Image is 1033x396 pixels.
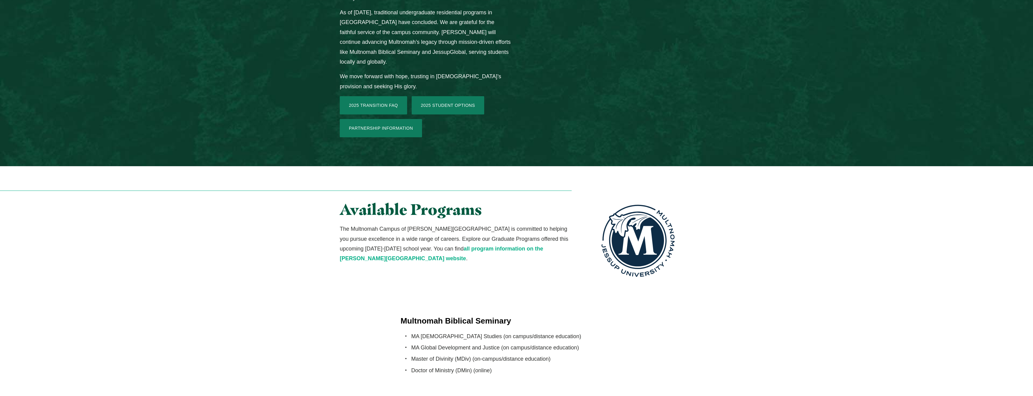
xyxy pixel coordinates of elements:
li: Master of Divinity (MDiv) (on-campus/distance education) [411,354,633,364]
h2: Available Programs [340,201,572,218]
p: As of [DATE], traditional undergraduate residential programs in [GEOGRAPHIC_DATA] have concluded.... [340,8,511,67]
p: We move forward with hope, trusting in [DEMOGRAPHIC_DATA]’s provision and seeking His glory. [340,72,511,91]
li: Doctor of Ministry (DMin) (online) [411,366,633,375]
a: 2025 Transition FAQ [340,96,407,114]
h4: Multnomah Biblical Seminary [401,315,633,326]
p: The Multnomah Campus of [PERSON_NAME][GEOGRAPHIC_DATA] is committed to helping you pursue excelle... [340,224,572,264]
a: Partnership Information [340,119,422,137]
li: MA [DEMOGRAPHIC_DATA] Studies (on campus/distance education) [411,331,633,341]
li: MA Global Development and Justice (on campus/distance education) [411,343,633,352]
a: 2025 Student Options [412,96,484,114]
